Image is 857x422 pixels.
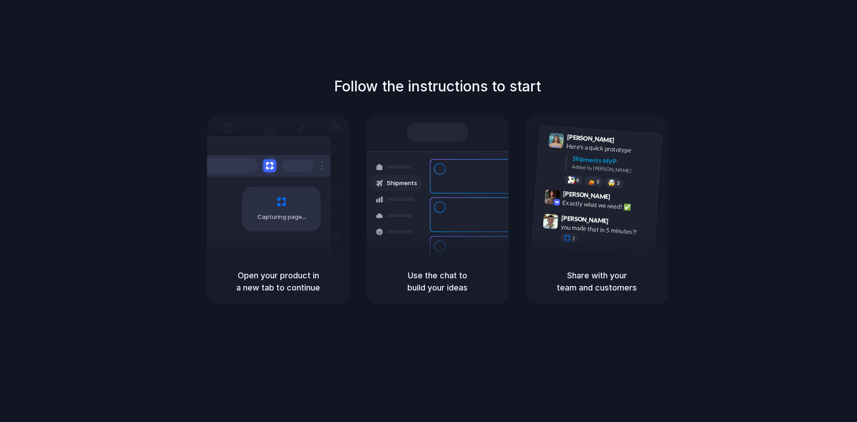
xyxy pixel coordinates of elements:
[560,222,650,237] div: you made that in 5 minutes?!
[567,132,614,145] span: [PERSON_NAME]
[566,141,656,156] div: Here's a quick prototype
[572,163,654,176] div: Added by [PERSON_NAME]
[611,217,630,228] span: 9:47 AM
[608,179,616,186] div: 🤯
[334,76,541,97] h1: Follow the instructions to start
[572,154,655,168] div: Shipments MVP
[617,136,636,147] span: 9:41 AM
[617,180,620,185] span: 3
[596,179,600,184] span: 5
[563,188,610,201] span: [PERSON_NAME]
[377,269,498,294] h5: Use the chat to build your ideas
[613,193,631,204] span: 9:42 AM
[537,269,657,294] h5: Share with your team and customers
[218,269,338,294] h5: Open your product in a new tab to continue
[572,236,575,241] span: 1
[561,213,609,226] span: [PERSON_NAME]
[562,198,652,213] div: Exactly what we need! ✅
[257,213,307,222] span: Capturing page
[576,177,579,182] span: 8
[387,179,417,188] span: Shipments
